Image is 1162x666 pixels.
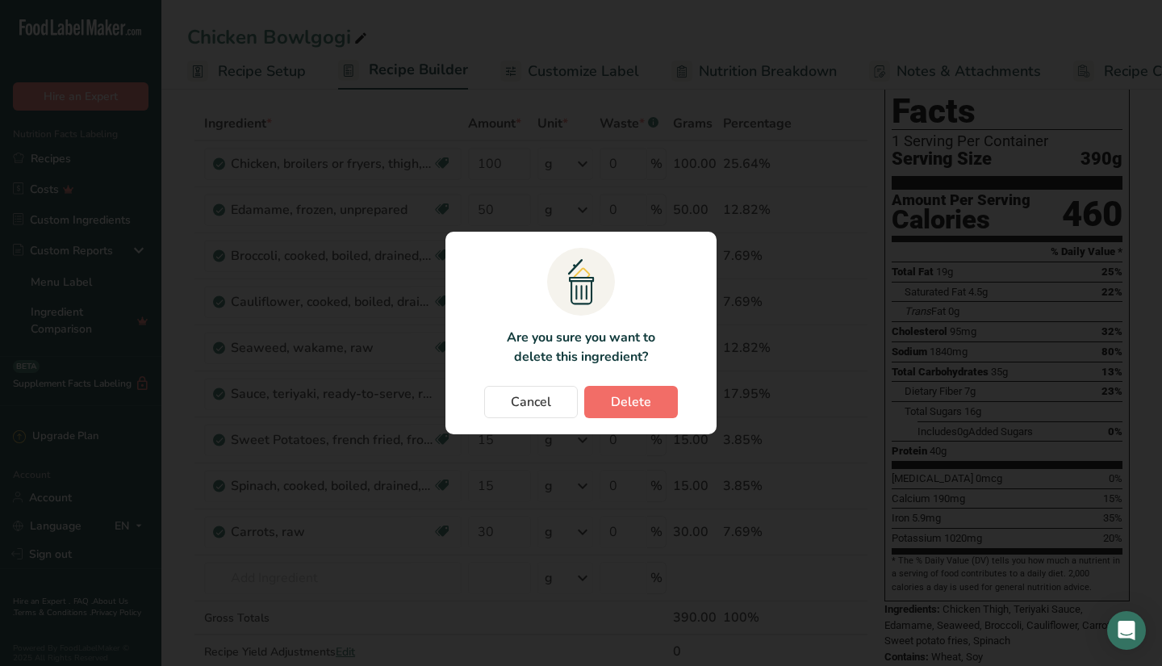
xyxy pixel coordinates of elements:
[497,328,664,367] p: Are you sure you want to delete this ingredient?
[484,386,578,418] button: Cancel
[1107,611,1146,650] div: Open Intercom Messenger
[511,392,551,412] span: Cancel
[611,392,651,412] span: Delete
[584,386,678,418] button: Delete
